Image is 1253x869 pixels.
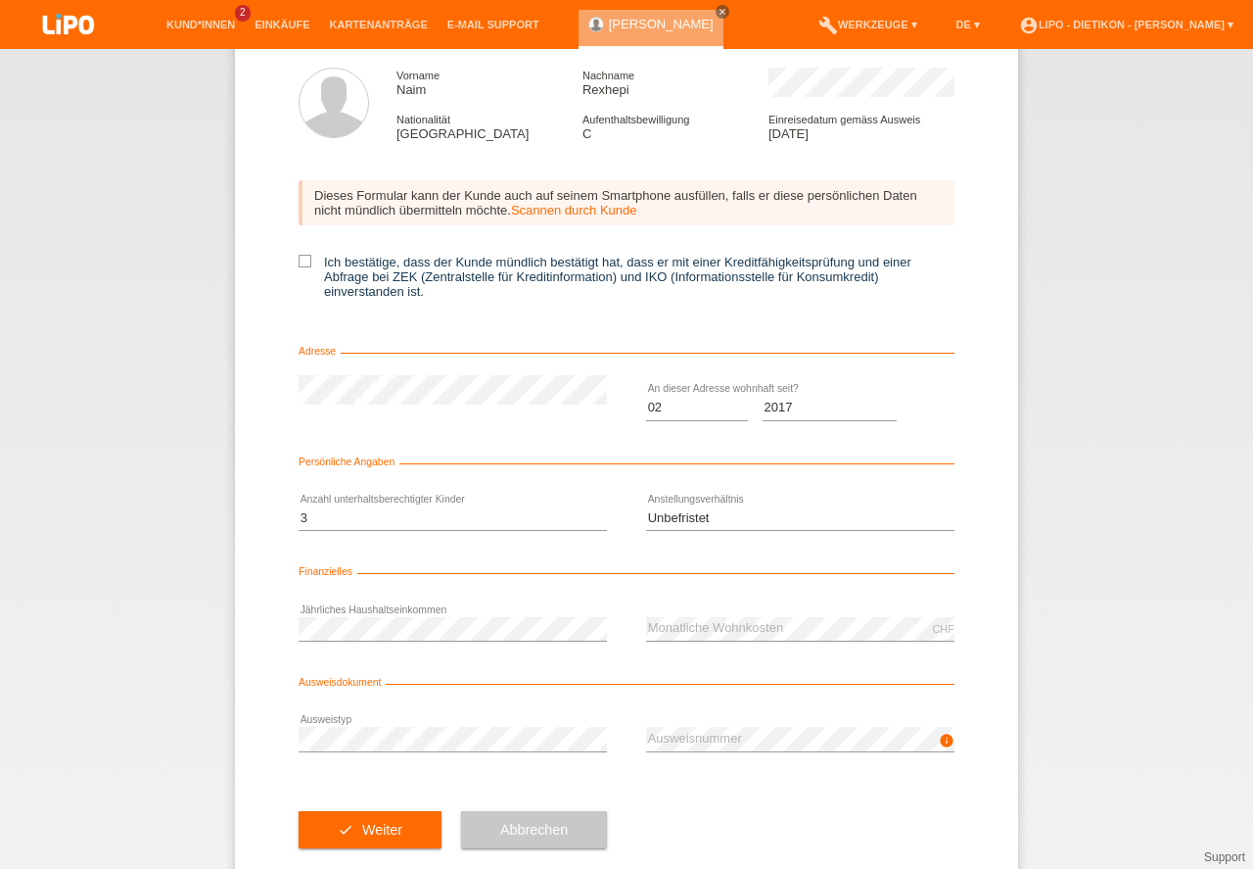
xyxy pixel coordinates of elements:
span: Persönliche Angaben [299,457,399,467]
div: Naim [396,68,582,97]
a: info [939,739,954,750]
span: Finanzielles [299,566,357,577]
a: Kund*innen [157,19,245,30]
i: account_circle [1019,16,1039,35]
span: 2 [235,5,251,22]
span: Adresse [299,346,341,357]
div: [GEOGRAPHIC_DATA] [396,112,582,141]
a: E-Mail Support [438,19,549,30]
a: LIPO pay [20,40,117,55]
div: C [582,112,768,141]
div: Rexhepi [582,68,768,97]
a: Kartenanträge [320,19,438,30]
i: build [818,16,838,35]
span: Einreisedatum gemäss Ausweis [768,114,920,125]
a: Einkäufe [245,19,319,30]
button: Abbrechen [461,811,607,848]
span: Aufenthaltsbewilligung [582,114,689,125]
span: Abbrechen [500,822,568,838]
span: Vorname [396,70,440,81]
i: info [939,733,954,748]
div: CHF [932,623,954,635]
a: account_circleLIPO - Dietikon - [PERSON_NAME] ▾ [1009,19,1243,30]
a: DE ▾ [947,19,990,30]
div: Dieses Formular kann der Kunde auch auf seinem Smartphone ausfüllen, falls er diese persönlichen ... [299,180,954,225]
span: Nachname [582,70,634,81]
a: Scannen durch Kunde [511,203,637,217]
a: close [716,5,729,19]
a: buildWerkzeuge ▾ [809,19,927,30]
button: check Weiter [299,811,441,848]
span: Nationalität [396,114,450,125]
span: Weiter [362,822,402,838]
label: Ich bestätige, dass der Kunde mündlich bestätigt hat, dass er mit einer Kreditfähigkeitsprüfung u... [299,255,954,299]
a: Support [1204,850,1245,864]
a: [PERSON_NAME] [609,17,714,31]
i: close [718,7,727,17]
i: check [338,822,353,838]
span: Ausweisdokument [299,677,386,688]
div: [DATE] [768,112,954,141]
